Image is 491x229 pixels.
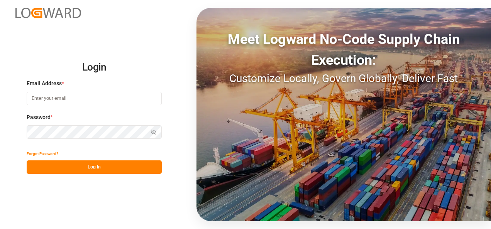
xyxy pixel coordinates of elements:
button: Log In [27,160,162,174]
img: Logward_new_orange.png [15,8,81,18]
button: Forgot Password? [27,147,58,160]
h2: Login [27,55,162,80]
div: Customize Locally, Govern Globally, Deliver Fast [196,71,491,87]
span: Email Address [27,79,62,88]
span: Password [27,113,51,121]
input: Enter your email [27,92,162,105]
div: Meet Logward No-Code Supply Chain Execution: [196,29,491,71]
